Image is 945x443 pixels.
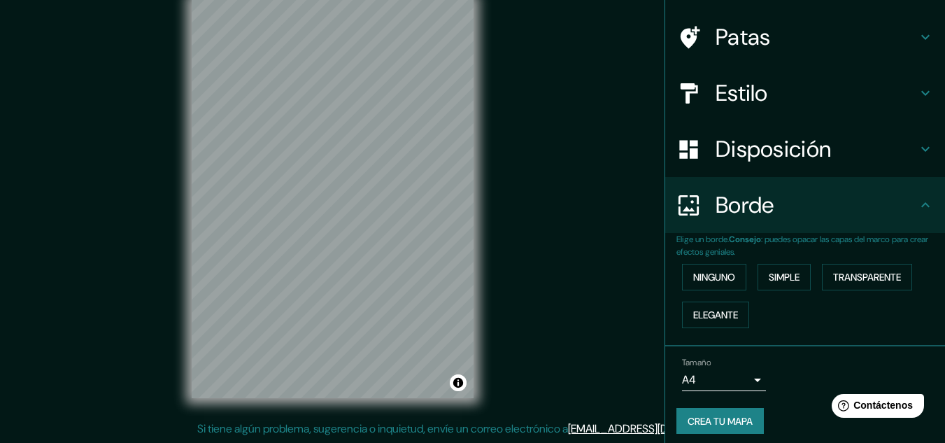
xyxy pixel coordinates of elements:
font: Consejo [729,234,761,245]
button: Simple [758,264,811,290]
a: [EMAIL_ADDRESS][DOMAIN_NAME] [568,421,741,436]
iframe: Lanzador de widgets de ayuda [820,388,930,428]
button: Ninguno [682,264,746,290]
font: Crea tu mapa [688,415,753,428]
font: Elige un borde. [676,234,729,245]
font: Si tiene algún problema, sugerencia o inquietud, envíe un correo electrónico a [197,421,568,436]
font: Simple [769,271,800,283]
font: Elegante [693,309,738,321]
div: Patas [665,9,945,65]
font: Disposición [716,134,831,164]
font: Patas [716,22,771,52]
font: Estilo [716,78,768,108]
button: Activar o desactivar atribución [450,374,467,391]
font: : puedes opacar las capas del marco para crear efectos geniales. [676,234,928,258]
div: Estilo [665,65,945,121]
font: Ninguno [693,271,735,283]
div: A4 [682,369,766,391]
font: Transparente [833,271,901,283]
font: Borde [716,190,774,220]
div: Borde [665,177,945,233]
button: Crea tu mapa [676,408,764,435]
button: Transparente [822,264,912,290]
button: Elegante [682,302,749,328]
font: A4 [682,372,696,387]
div: Disposición [665,121,945,177]
font: Tamaño [682,357,711,368]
